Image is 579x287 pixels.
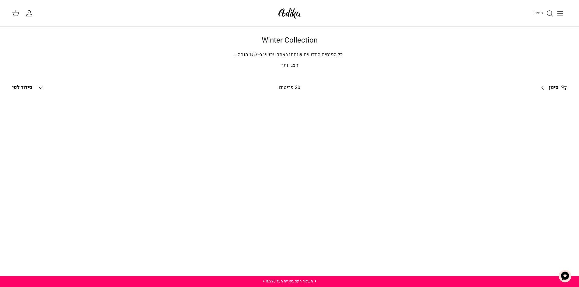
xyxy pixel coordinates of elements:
p: הצג יותר [77,62,502,70]
a: החשבון שלי [26,10,35,17]
span: 15 [249,51,255,58]
span: חיפוש [532,10,543,16]
button: סידור לפי [12,81,44,94]
button: Toggle menu [553,7,567,20]
a: חיפוש [532,10,553,17]
span: % הנחה. [233,51,258,58]
a: ✦ משלוח חינם בקנייה מעל ₪220 ✦ [262,278,317,284]
a: סינון [537,80,567,95]
img: Adika IL [277,6,302,20]
h1: Winter Collection [77,36,502,45]
div: 20 פריטים [226,84,353,92]
span: סינון [549,84,558,92]
span: סידור לפי [12,84,32,91]
button: צ'אט [556,267,574,285]
span: כל הפיסים החדשים שנחתו באתר עכשיו ב- [258,51,343,58]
